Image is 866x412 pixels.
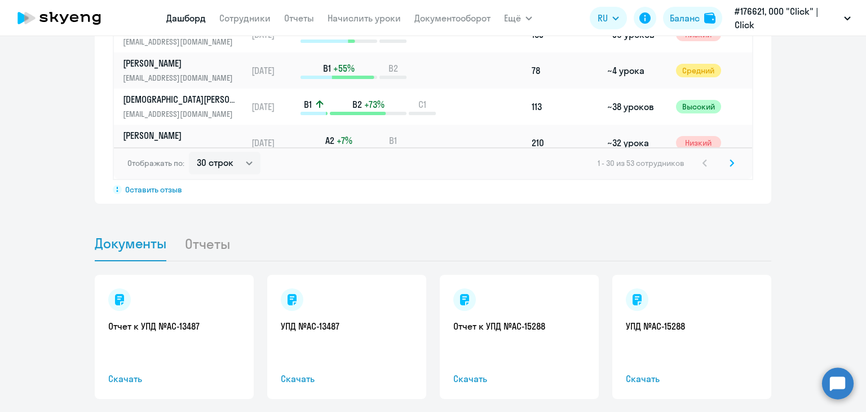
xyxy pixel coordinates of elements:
a: Начислить уроки [328,12,401,24]
td: ~32 урока [603,125,671,161]
p: [PERSON_NAME] [123,129,239,142]
td: ~4 урока [603,52,671,89]
a: УПД №AC-13487 [281,320,413,332]
span: +55% [333,62,355,74]
a: Отчет к УПД №AC-15288 [453,320,585,332]
span: B1 [323,62,331,74]
span: C1 [418,98,426,111]
p: [PERSON_NAME] [123,57,239,69]
span: A2 [325,134,334,147]
span: Ещё [504,11,521,25]
span: Оставить отзыв [125,185,182,195]
a: Сотрудники [219,12,271,24]
td: [DATE] [247,125,299,161]
p: [EMAIL_ADDRESS][DOMAIN_NAME] [123,36,239,48]
span: +7% [337,134,352,147]
span: Скачать [108,372,240,385]
span: Низкий [676,136,721,150]
span: B2 [352,98,362,111]
p: #176621, ООО "Click" | Click [735,5,840,32]
span: Скачать [626,372,758,385]
button: #176621, ООО "Click" | Click [729,5,856,32]
td: 113 [527,89,603,125]
span: Скачать [281,372,413,385]
a: Дашборд [166,12,206,24]
td: 78 [527,52,603,89]
span: 1 - 30 из 53 сотрудников [598,158,684,168]
button: RU [590,7,627,29]
a: Отчет к УПД №AC-13487 [108,320,240,332]
span: Документы [95,235,166,252]
p: [EMAIL_ADDRESS][DOMAIN_NAME] [123,72,239,84]
span: Средний [676,64,721,77]
div: Баланс [670,11,700,25]
td: [DATE] [247,89,299,125]
a: [DEMOGRAPHIC_DATA][PERSON_NAME][EMAIL_ADDRESS][DOMAIN_NAME] [123,93,246,120]
a: УПД №AC-15288 [626,320,758,332]
ul: Tabs [95,226,771,261]
span: B1 [389,134,397,147]
td: ~38 уроков [603,89,671,125]
a: [PERSON_NAME][EMAIL_ADDRESS][DOMAIN_NAME] [123,57,246,84]
a: Документооборот [414,12,491,24]
a: [PERSON_NAME][EMAIL_ADDRESS][DOMAIN_NAME] [123,129,246,156]
td: [DATE] [247,52,299,89]
button: Балансbalance [663,7,722,29]
p: [DEMOGRAPHIC_DATA][PERSON_NAME] [123,93,239,106]
a: Отчеты [284,12,314,24]
span: Высокий [676,100,721,113]
button: Ещё [504,7,532,29]
span: B1 [304,98,312,111]
img: balance [704,12,715,24]
p: [EMAIL_ADDRESS][DOMAIN_NAME] [123,144,239,156]
span: B2 [388,62,398,74]
span: +73% [364,98,385,111]
span: RU [598,11,608,25]
span: Отображать по: [127,158,184,168]
td: 210 [527,125,603,161]
p: [EMAIL_ADDRESS][DOMAIN_NAME] [123,108,239,120]
span: Скачать [453,372,585,385]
